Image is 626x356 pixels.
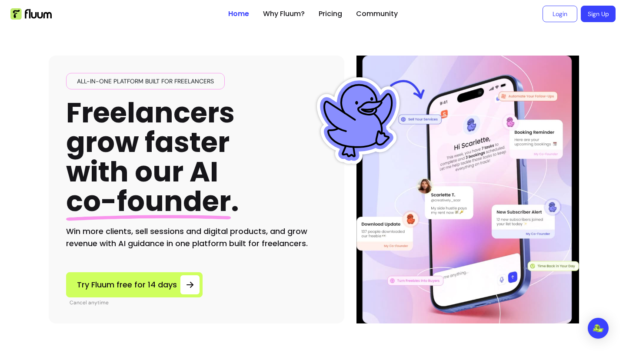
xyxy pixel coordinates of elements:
[66,225,327,250] h2: Win more clients, sell sessions and digital products, and grow revenue with AI guidance in one pl...
[70,299,203,306] p: Cancel anytime
[66,182,231,221] span: co-founder
[315,77,402,164] img: Fluum Duck sticker
[319,9,342,19] a: Pricing
[358,56,577,323] img: Hero
[66,98,239,217] h1: Freelancers grow faster with our AI .
[581,6,616,22] a: Sign Up
[66,272,203,297] a: Try Fluum free for 14 days
[77,279,177,291] span: Try Fluum free for 14 days
[73,77,217,86] span: All-in-one platform built for freelancers
[10,8,52,20] img: Fluum Logo
[588,318,609,339] div: Open Intercom Messenger
[356,9,398,19] a: Community
[543,6,577,22] a: Login
[228,9,249,19] a: Home
[263,9,305,19] a: Why Fluum?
